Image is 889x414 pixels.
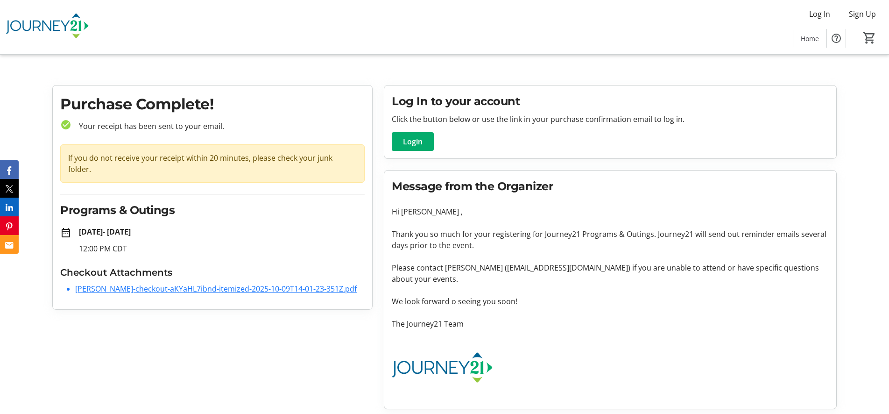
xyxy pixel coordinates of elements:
[6,4,89,50] img: Journey21's Logo
[60,93,365,115] h1: Purchase Complete!
[392,178,829,195] h2: Message from the Organizer
[802,7,838,21] button: Log In
[849,8,876,20] span: Sign Up
[392,93,829,110] h2: Log In to your account
[392,296,829,307] p: We look forward o seeing you soon!
[60,227,71,238] mat-icon: date_range
[392,132,434,151] button: Login
[809,8,830,20] span: Log In
[71,121,365,132] p: Your receipt has been sent to your email.
[827,29,846,48] button: Help
[60,265,365,279] h3: Checkout Attachments
[392,206,829,217] p: Hi [PERSON_NAME] ,
[79,243,365,254] p: 12:00 PM CDT
[79,227,131,237] strong: [DATE] - [DATE]
[60,119,71,130] mat-icon: check_circle
[60,202,365,219] h2: Programs & Outings
[392,341,493,398] img: Journey21 logo
[801,34,819,43] span: Home
[75,284,357,294] a: [PERSON_NAME]-checkout-aKYaHL7ibnd-itemized-2025-10-09T14-01-23-351Z.pdf
[861,29,878,46] button: Cart
[392,318,829,329] p: The Journey21 Team
[60,144,365,183] div: If you do not receive your receipt within 20 minutes, please check your junk folder.
[392,262,829,285] p: Please contact [PERSON_NAME] ([EMAIL_ADDRESS][DOMAIN_NAME]) if you are unable to attend or have s...
[793,30,826,47] a: Home
[403,136,423,147] span: Login
[841,7,883,21] button: Sign Up
[392,114,829,125] p: Click the button below or use the link in your purchase confirmation email to log in.
[392,228,829,251] p: Thank you so much for your registering for Journey21 Programs & Outings. Journey21 will send out ...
